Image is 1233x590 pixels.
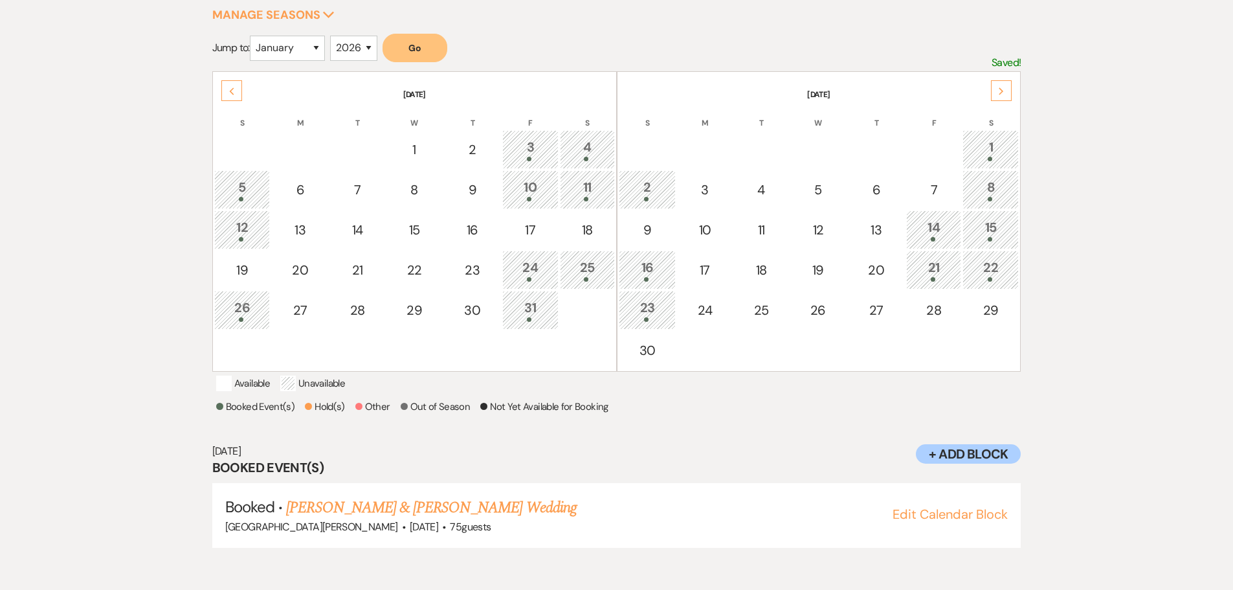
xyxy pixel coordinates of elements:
div: 30 [450,301,494,320]
div: 13 [278,220,322,240]
th: T [330,102,385,129]
div: 29 [394,301,436,320]
div: 26 [797,301,839,320]
p: Not Yet Available for Booking [480,399,608,414]
div: 15 [970,218,1012,242]
div: 2 [450,140,494,159]
div: 28 [337,301,378,320]
th: M [271,102,329,129]
div: 30 [626,341,669,360]
div: 17 [684,260,725,280]
span: [GEOGRAPHIC_DATA][PERSON_NAME] [225,520,398,534]
div: 4 [567,137,608,161]
p: Unavailable [280,376,345,391]
div: 21 [913,258,954,282]
th: T [847,102,905,129]
div: 2 [626,177,669,201]
div: 1 [394,140,436,159]
div: 7 [913,180,954,199]
span: Booked [225,497,274,517]
div: 23 [450,260,494,280]
div: 18 [740,260,781,280]
div: 7 [337,180,378,199]
div: 4 [740,180,781,199]
div: 24 [684,301,725,320]
h6: [DATE] [212,444,1021,459]
p: Available [216,376,270,391]
div: 6 [278,180,322,199]
p: Out of Season [401,399,471,414]
div: 9 [450,180,494,199]
div: 11 [567,177,608,201]
th: F [906,102,961,129]
div: 19 [797,260,839,280]
a: [PERSON_NAME] & [PERSON_NAME] Wedding [286,496,576,519]
div: 16 [450,220,494,240]
div: 15 [394,220,436,240]
div: 3 [509,137,551,161]
th: S [214,102,271,129]
span: [DATE] [410,520,438,534]
span: 75 guests [450,520,491,534]
button: Manage Seasons [212,9,335,21]
div: 31 [509,298,551,322]
div: 24 [509,258,551,282]
p: Booked Event(s) [216,399,294,414]
div: 23 [626,298,669,322]
th: W [790,102,846,129]
th: T [733,102,788,129]
div: 9 [626,220,669,240]
div: 11 [740,220,781,240]
th: [DATE] [214,73,615,100]
div: 22 [394,260,436,280]
div: 5 [221,177,263,201]
div: 8 [970,177,1012,201]
p: Hold(s) [305,399,345,414]
div: 13 [854,220,898,240]
div: 1 [970,137,1012,161]
div: 26 [221,298,263,322]
div: 22 [970,258,1012,282]
th: [DATE] [619,73,1019,100]
button: Go [383,34,447,62]
div: 21 [337,260,378,280]
div: 29 [970,301,1012,320]
div: 3 [684,180,725,199]
div: 10 [509,177,551,201]
th: M [677,102,732,129]
button: Edit Calendar Block [893,508,1008,521]
div: 12 [797,220,839,240]
div: 20 [854,260,898,280]
span: Jump to: [212,41,250,54]
p: Saved! [992,54,1021,71]
div: 20 [278,260,322,280]
div: 17 [509,220,551,240]
div: 12 [221,218,263,242]
div: 6 [854,180,898,199]
div: 25 [740,301,781,320]
th: S [560,102,615,129]
div: 14 [913,218,954,242]
div: 19 [221,260,263,280]
div: 27 [854,301,898,320]
div: 14 [337,220,378,240]
div: 27 [278,301,322,320]
th: T [443,102,501,129]
div: 5 [797,180,839,199]
div: 8 [394,180,436,199]
h3: Booked Event(s) [212,459,1021,477]
th: F [502,102,559,129]
div: 28 [913,301,954,320]
div: 16 [626,258,669,282]
th: W [386,102,443,129]
p: Other [355,399,390,414]
div: 10 [684,220,725,240]
button: + Add Block [916,444,1021,464]
div: 25 [567,258,608,282]
th: S [962,102,1019,129]
th: S [619,102,676,129]
div: 18 [567,220,608,240]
